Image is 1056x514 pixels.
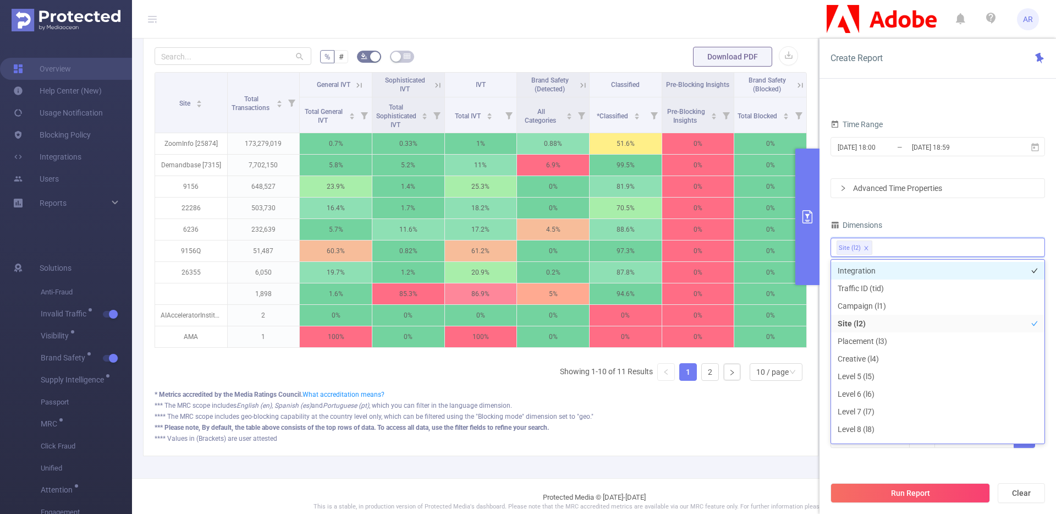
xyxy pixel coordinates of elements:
[155,198,227,218] p: 22286
[590,240,662,261] p: 97.3%
[372,198,444,218] p: 1.7%
[597,112,630,120] span: *Classified
[486,111,493,118] div: Sort
[789,369,796,376] i: icon: down
[155,219,227,240] p: 6236
[41,435,132,457] span: Click Fraud
[300,283,372,304] p: 1.6%
[40,199,67,207] span: Reports
[228,262,300,283] p: 6,050
[666,81,729,89] span: Pre-Blocking Insights
[445,176,517,197] p: 25.3%
[339,52,344,61] span: #
[155,133,227,154] p: ZoomInfo [25874]
[372,283,444,304] p: 85.3%
[831,438,1044,456] li: Operating System
[372,133,444,154] p: 0.33%
[300,176,372,197] p: 23.9%
[734,198,806,218] p: 0%
[517,176,589,197] p: 0%
[372,219,444,240] p: 11.6%
[421,111,428,118] div: Sort
[831,179,1044,198] div: icon: rightAdvanced Time Properties
[756,364,789,380] div: 10 / page
[323,402,369,409] i: Portuguese (pt)
[680,364,696,380] a: 1
[662,219,734,240] p: 0%
[662,176,734,197] p: 0%
[831,385,1044,403] li: Level 6 (l6)
[300,219,372,240] p: 5.7%
[40,257,71,279] span: Solutions
[646,97,662,133] i: Filter menu
[13,124,91,146] a: Blocking Policy
[232,95,271,112] span: Total Transactions
[566,111,572,114] i: icon: caret-up
[1031,320,1038,327] i: icon: check
[277,103,283,106] i: icon: caret-down
[372,326,444,347] p: 0%
[734,240,806,261] p: 0%
[179,100,192,107] span: Site
[445,262,517,283] p: 20.9%
[783,115,789,118] i: icon: caret-down
[831,350,1044,368] li: Creative (l4)
[590,198,662,218] p: 70.5%
[1031,373,1038,380] i: icon: check
[476,81,486,89] span: IVT
[228,155,300,176] p: 7,702,150
[455,112,482,120] span: Total IVT
[662,133,734,154] p: 0%
[749,76,786,93] span: Brand Safety (Blocked)
[305,108,343,124] span: Total General IVT
[590,219,662,240] p: 88.6%
[837,140,926,155] input: Start date
[702,364,718,380] a: 2
[1031,338,1038,345] i: icon: check
[41,310,90,318] span: Invalid Traffic
[228,283,300,304] p: 1,898
[738,112,779,120] span: Total Blocked
[517,155,589,176] p: 6.9%
[317,81,350,89] span: General IVT
[1031,303,1038,309] i: icon: check
[1031,426,1038,433] i: icon: check
[302,391,384,398] a: What accreditation means?
[734,155,806,176] p: 0%
[734,133,806,154] p: 0%
[429,97,444,133] i: Filter menu
[734,305,806,326] p: 0%
[864,245,869,252] i: icon: close
[445,305,517,326] p: 0%
[590,133,662,154] p: 51.6%
[228,219,300,240] p: 232,639
[1031,391,1038,397] i: icon: check
[155,391,302,398] b: * Metrics accredited by the Media Ratings Council.
[445,326,517,347] p: 100%
[729,369,735,376] i: icon: right
[41,420,61,428] span: MRC
[566,115,572,118] i: icon: caret-down
[276,99,283,105] div: Sort
[590,326,662,347] p: 0%
[228,326,300,347] p: 1
[349,111,355,118] div: Sort
[300,198,372,218] p: 16.4%
[662,305,734,326] p: 0%
[590,176,662,197] p: 81.9%
[517,133,589,154] p: 0.88%
[300,240,372,261] p: 60.3%
[657,363,675,381] li: Previous Page
[228,176,300,197] p: 648,527
[611,81,640,89] span: Classified
[734,176,806,197] p: 0%
[517,305,589,326] p: 0%
[701,363,719,381] li: 2
[284,73,299,133] i: Filter menu
[404,53,410,59] i: icon: table
[693,47,772,67] button: Download PDF
[711,115,717,118] i: icon: caret-down
[41,391,132,413] span: Passport
[590,155,662,176] p: 99.5%
[517,240,589,261] p: 0%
